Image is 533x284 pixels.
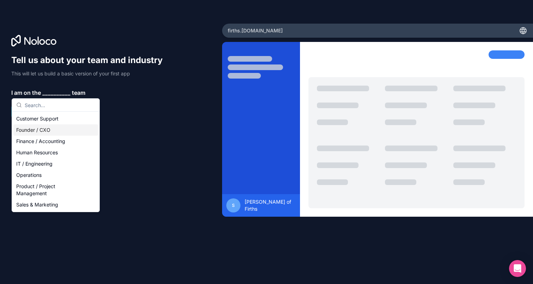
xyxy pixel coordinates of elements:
span: firths .[DOMAIN_NAME] [228,27,283,34]
div: Sales & Marketing [13,199,98,210]
input: Search... [25,99,95,111]
span: [PERSON_NAME] of Firths [245,198,296,212]
span: __________ [42,88,71,97]
p: This will let us build a basic version of your first app [11,70,169,77]
div: Customer Support [13,113,98,124]
div: Human Resources [13,147,98,158]
h1: Tell us about your team and industry [11,55,169,66]
span: team [72,88,85,97]
div: Finance / Accounting [13,136,98,147]
div: Open Intercom Messenger [509,260,526,277]
span: I am on the [11,88,41,97]
div: Suggestions [12,112,99,212]
div: Product / Project Management [13,181,98,199]
div: Operations [13,169,98,181]
div: IT / Engineering [13,158,98,169]
div: Founder / CXO [13,124,98,136]
span: S [232,203,235,208]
